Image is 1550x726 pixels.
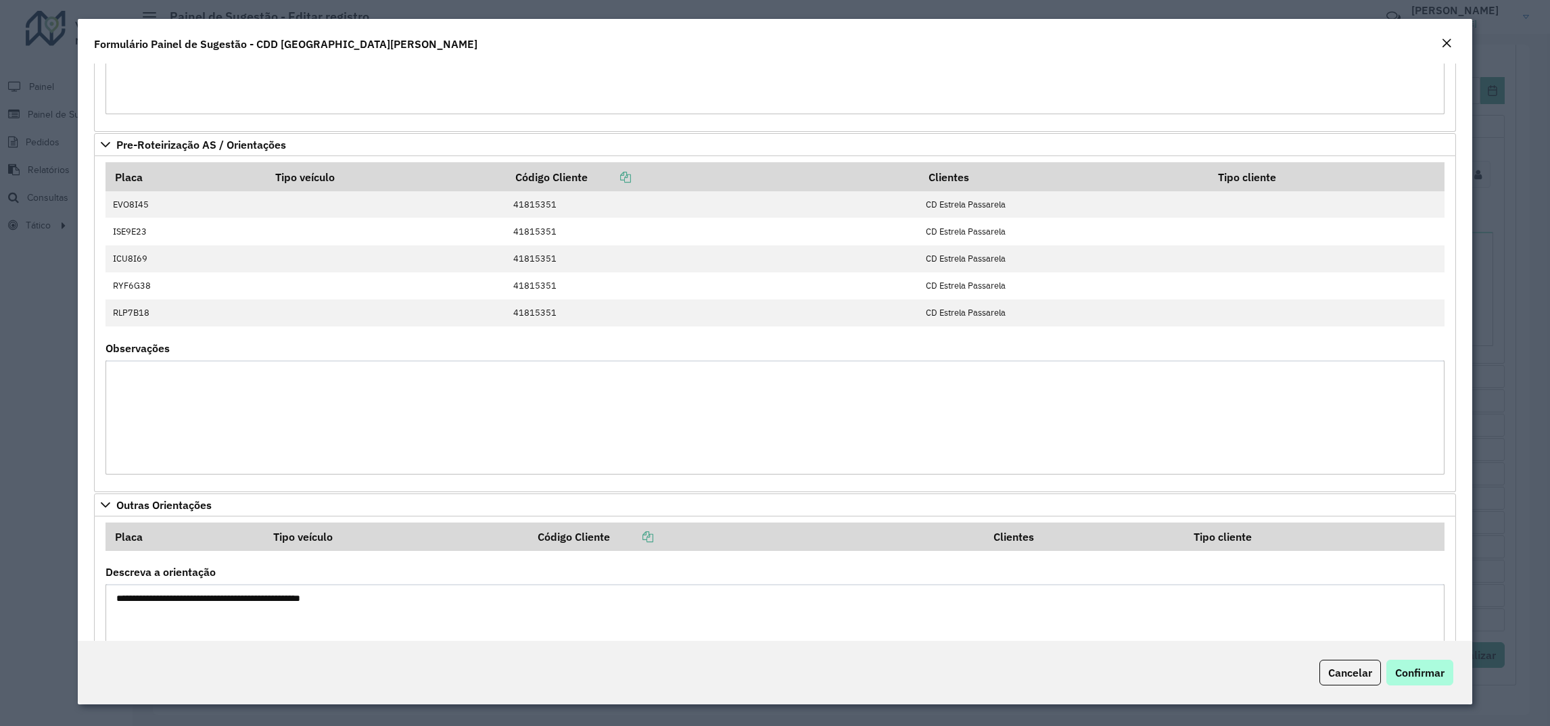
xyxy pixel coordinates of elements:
th: Tipo cliente [1185,523,1445,551]
td: ISE9E23 [105,218,266,245]
em: Fechar [1441,38,1452,49]
td: CD Estrela Passarela [919,218,1208,245]
a: Copiar [588,170,631,184]
td: RYF6G38 [105,272,266,299]
td: 41815351 [506,299,919,326]
a: Pre-Roteirização AS / Orientações [94,133,1457,156]
td: 41815351 [506,272,919,299]
th: Clientes [984,523,1185,551]
span: Outras Orientações [116,500,212,510]
label: Descreva a orientação [105,564,216,580]
a: Copiar [610,530,653,543]
td: RLP7B18 [105,299,266,326]
td: CD Estrela Passarela [919,245,1208,272]
td: 41815351 [506,191,919,218]
td: 41815351 [506,218,919,245]
button: Confirmar [1386,660,1453,685]
th: Tipo veículo [266,162,506,191]
th: Tipo cliente [1208,162,1445,191]
td: ICU8I69 [105,245,266,272]
th: Tipo veículo [264,523,529,551]
span: Confirmar [1395,666,1445,679]
button: Cancelar [1319,660,1381,685]
td: 41815351 [506,245,919,272]
td: CD Estrela Passarela [919,299,1208,326]
td: CD Estrela Passarela [919,191,1208,218]
a: Outras Orientações [94,493,1457,516]
button: Close [1437,35,1456,53]
h4: Formulário Painel de Sugestão - CDD [GEOGRAPHIC_DATA][PERSON_NAME] [94,36,477,52]
div: Outras Orientações [94,516,1457,717]
th: Placa [105,162,266,191]
span: Pre-Roteirização AS / Orientações [116,139,286,150]
th: Código Cliente [529,523,984,551]
td: CD Estrela Passarela [919,272,1208,299]
th: Código Cliente [506,162,919,191]
th: Clientes [919,162,1208,191]
span: Cancelar [1328,666,1372,679]
label: Observações [105,340,170,356]
div: Pre-Roteirização AS / Orientações [94,156,1457,491]
th: Placa [105,523,264,551]
td: EVO8I45 [105,191,266,218]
